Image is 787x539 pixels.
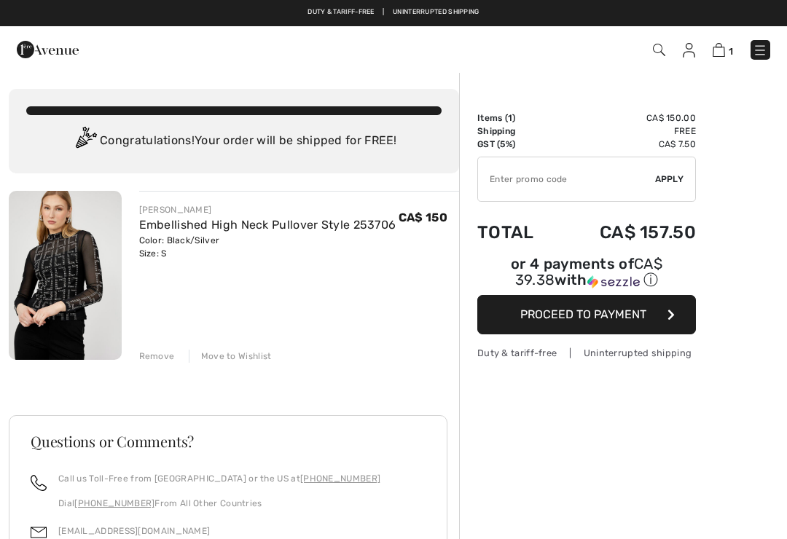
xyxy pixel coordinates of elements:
a: [EMAIL_ADDRESS][DOMAIN_NAME] [58,526,210,536]
div: Congratulations! Your order will be shipped for FREE! [26,127,442,156]
span: 1 [508,113,512,123]
img: 1ère Avenue [17,35,79,64]
p: Dial From All Other Countries [58,497,380,510]
a: 1ère Avenue [17,42,79,55]
span: CA$ 150 [399,211,447,224]
td: CA$ 7.50 [558,138,696,151]
a: 1 [713,41,733,58]
a: Embellished High Neck Pullover Style 253706 [139,218,396,232]
span: CA$ 39.38 [515,255,662,288]
img: call [31,475,47,491]
div: Color: Black/Silver Size: S [139,234,396,260]
td: Total [477,208,558,257]
button: Proceed to Payment [477,295,696,334]
img: Shopping Bag [713,43,725,57]
img: Embellished High Neck Pullover Style 253706 [9,191,122,360]
img: Menu [753,43,767,58]
img: My Info [683,43,695,58]
a: [PHONE_NUMBER] [300,473,380,484]
td: Items ( ) [477,111,558,125]
div: [PERSON_NAME] [139,203,396,216]
td: CA$ 157.50 [558,208,696,257]
td: GST (5%) [477,138,558,151]
span: Apply [655,173,684,186]
td: CA$ 150.00 [558,111,696,125]
div: Move to Wishlist [189,350,272,363]
span: Proceed to Payment [520,307,646,321]
div: or 4 payments ofCA$ 39.38withSezzle Click to learn more about Sezzle [477,257,696,295]
img: Congratulation2.svg [71,127,100,156]
img: Search [653,44,665,56]
div: Duty & tariff-free | Uninterrupted shipping [477,346,696,360]
span: 1 [729,46,733,57]
div: or 4 payments of with [477,257,696,290]
h3: Questions or Comments? [31,434,426,449]
input: Promo code [478,157,655,201]
div: Remove [139,350,175,363]
img: Sezzle [587,275,640,288]
a: [PHONE_NUMBER] [74,498,154,508]
td: Free [558,125,696,138]
td: Shipping [477,125,558,138]
p: Call us Toll-Free from [GEOGRAPHIC_DATA] or the US at [58,472,380,485]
